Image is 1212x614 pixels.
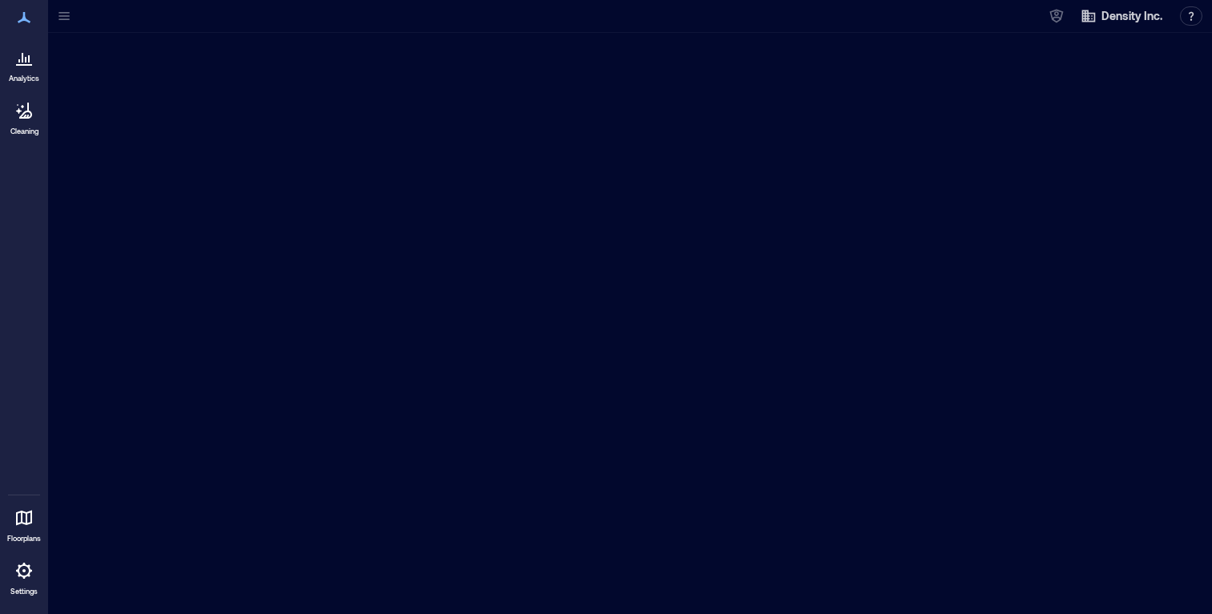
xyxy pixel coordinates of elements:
[9,74,39,83] p: Analytics
[10,587,38,596] p: Settings
[10,127,38,136] p: Cleaning
[1076,3,1167,29] button: Density Inc.
[7,534,41,543] p: Floorplans
[5,551,43,601] a: Settings
[4,91,44,141] a: Cleaning
[4,38,44,88] a: Analytics
[1101,8,1162,24] span: Density Inc.
[2,499,46,548] a: Floorplans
